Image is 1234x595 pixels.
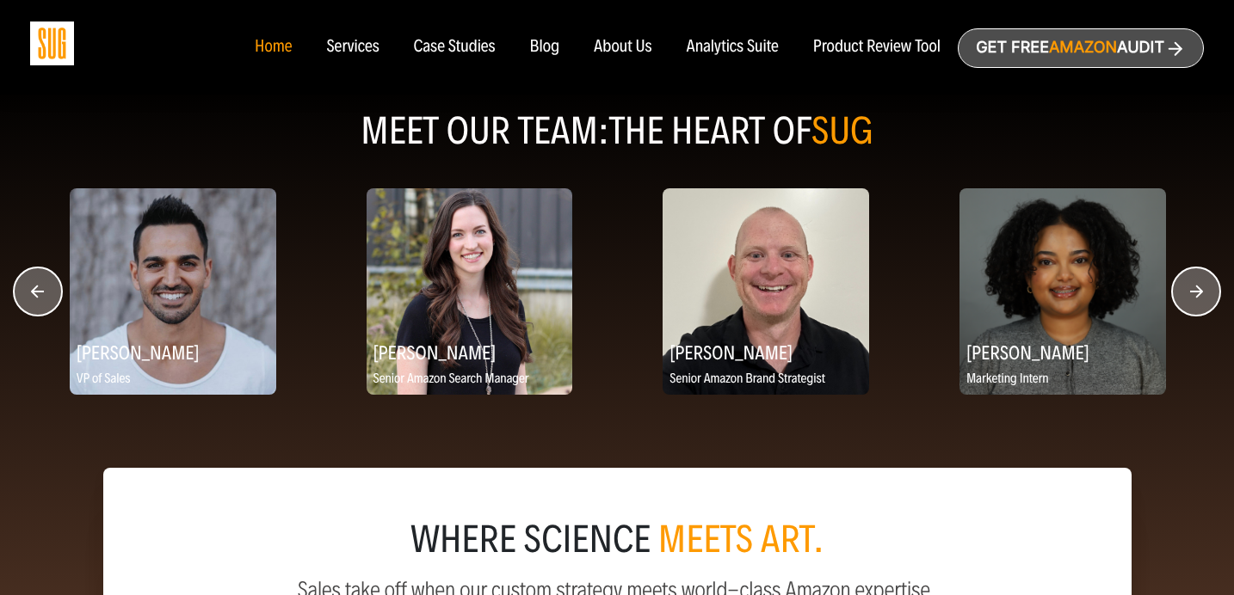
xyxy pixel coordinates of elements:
[959,188,1166,395] img: Hanna Tekle, Marketing Intern
[30,21,74,65] img: Sug
[663,369,869,390] p: Senior Amazon Brand Strategist
[959,369,1166,390] p: Marketing Intern
[326,38,379,57] a: Services
[658,517,824,562] span: meets art.
[145,523,1090,557] div: where science
[414,38,496,57] a: Case Studies
[663,335,869,369] h2: [PERSON_NAME]
[530,38,560,57] a: Blog
[811,108,873,154] span: SUG
[1049,39,1117,57] span: Amazon
[367,335,573,369] h2: [PERSON_NAME]
[367,188,573,395] img: Rene Crandall, Senior Amazon Search Manager
[594,38,652,57] a: About Us
[70,335,276,369] h2: [PERSON_NAME]
[70,188,276,395] img: Jeff Siddiqi, VP of Sales
[813,38,941,57] a: Product Review Tool
[70,369,276,390] p: VP of Sales
[367,369,573,390] p: Senior Amazon Search Manager
[687,38,779,57] a: Analytics Suite
[958,28,1204,68] a: Get freeAmazonAudit
[959,335,1166,369] h2: [PERSON_NAME]
[663,188,869,395] img: Kortney Kay, Senior Amazon Brand Strategist
[255,38,292,57] a: Home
